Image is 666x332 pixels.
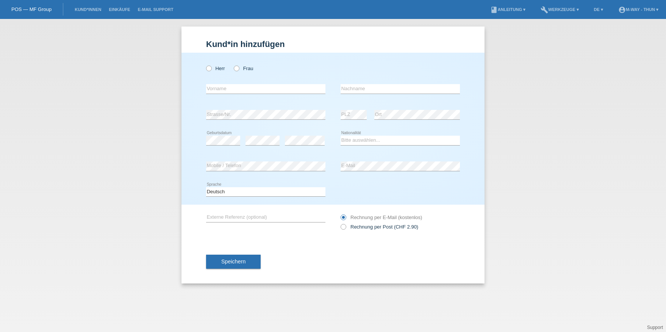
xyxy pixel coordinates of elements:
input: Frau [234,66,239,70]
a: account_circlem-way - Thun ▾ [614,7,662,12]
label: Frau [234,66,253,71]
i: build [541,6,548,14]
a: E-Mail Support [134,7,177,12]
label: Rechnung per Post (CHF 2.90) [341,224,418,230]
a: bookAnleitung ▾ [486,7,529,12]
a: Einkäufe [105,7,134,12]
label: Rechnung per E-Mail (kostenlos) [341,215,422,220]
input: Herr [206,66,211,70]
a: buildWerkzeuge ▾ [537,7,583,12]
h1: Kund*in hinzufügen [206,39,460,49]
i: account_circle [618,6,626,14]
input: Rechnung per Post (CHF 2.90) [341,224,346,233]
span: Speichern [221,258,245,265]
button: Speichern [206,255,261,269]
a: Kund*innen [71,7,105,12]
a: POS — MF Group [11,6,52,12]
input: Rechnung per E-Mail (kostenlos) [341,215,346,224]
a: DE ▾ [590,7,607,12]
i: book [490,6,498,14]
label: Herr [206,66,225,71]
a: Support [647,325,663,330]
